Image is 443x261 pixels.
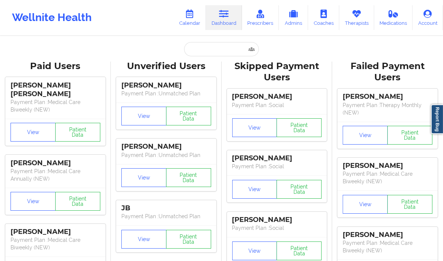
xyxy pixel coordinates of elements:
[343,126,388,145] button: View
[343,170,432,185] p: Payment Plan : Medical Care Biweekly (NEW)
[387,126,432,145] button: Patient Data
[343,239,432,254] p: Payment Plan : Medical Care Biweekly (NEW)
[374,5,413,30] a: Medications
[343,161,432,170] div: [PERSON_NAME]
[55,123,100,142] button: Patient Data
[232,118,277,137] button: View
[121,168,166,187] button: View
[206,5,242,30] a: Dashboard
[121,230,166,249] button: View
[431,104,443,134] a: Report Bug
[232,241,277,260] button: View
[166,107,211,125] button: Patient Data
[277,180,322,199] button: Patient Data
[121,81,211,90] div: [PERSON_NAME]
[121,213,211,220] p: Payment Plan : Unmatched Plan
[232,224,322,232] p: Payment Plan : Social
[343,92,432,101] div: [PERSON_NAME]
[121,90,211,97] p: Payment Plan : Unmatched Plan
[232,101,322,109] p: Payment Plan : Social
[413,5,443,30] a: Account
[242,5,279,30] a: Prescribers
[387,195,432,214] button: Patient Data
[5,60,106,72] div: Paid Users
[343,101,432,116] p: Payment Plan : Therapy Monthly (NEW)
[11,236,100,251] p: Payment Plan : Medical Care Biweekly (NEW)
[11,167,100,183] p: Payment Plan : Medical Care Annually (NEW)
[232,163,322,170] p: Payment Plan : Social
[277,241,322,260] button: Patient Data
[121,151,211,159] p: Payment Plan : Unmatched Plan
[121,142,211,151] div: [PERSON_NAME]
[11,123,56,142] button: View
[308,5,339,30] a: Coaches
[339,5,374,30] a: Therapists
[232,180,277,199] button: View
[121,107,166,125] button: View
[121,204,211,213] div: JB
[343,231,432,239] div: [PERSON_NAME]
[55,192,100,211] button: Patient Data
[166,168,211,187] button: Patient Data
[277,118,322,137] button: Patient Data
[343,195,388,214] button: View
[232,154,322,163] div: [PERSON_NAME]
[11,159,100,167] div: [PERSON_NAME]
[232,216,322,224] div: [PERSON_NAME]
[11,228,100,236] div: [PERSON_NAME]
[337,60,438,84] div: Failed Payment Users
[11,81,100,98] div: [PERSON_NAME] [PERSON_NAME]
[166,230,211,249] button: Patient Data
[174,5,206,30] a: Calendar
[11,98,100,113] p: Payment Plan : Medical Care Biweekly (NEW)
[227,60,327,84] div: Skipped Payment Users
[11,192,56,211] button: View
[279,5,308,30] a: Admins
[116,60,216,72] div: Unverified Users
[232,92,322,101] div: [PERSON_NAME]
